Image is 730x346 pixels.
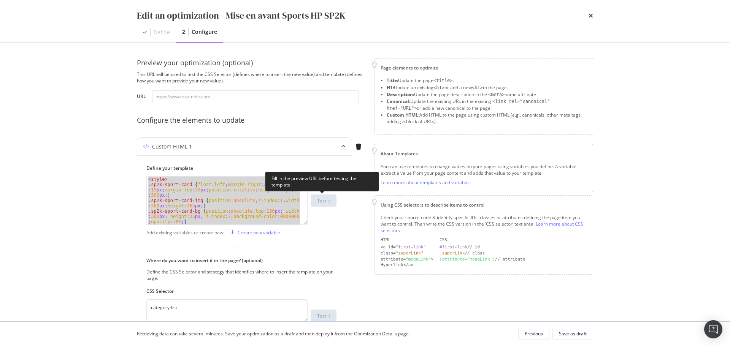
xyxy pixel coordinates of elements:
[381,250,433,256] div: class=
[227,226,280,239] button: Create new variable
[589,9,593,22] div: times
[387,91,587,98] li: Update the page description in the name attribute
[559,330,587,337] div: Save as draft
[146,299,308,323] textarea: .category-list
[137,93,146,101] label: URL
[317,313,330,319] div: Test it
[440,245,467,250] div: #first-link
[387,91,414,98] strong: Description:
[381,150,587,157] div: About Templates
[381,65,587,71] div: Page elements to optimize
[387,99,550,111] span: <link rel="canonical" href="URL">
[381,202,587,208] div: Using CSS selectors to describe items to control
[146,165,336,171] label: Define your template
[381,262,433,268] div: Hyperlink</a>
[396,245,426,250] div: "first-link"
[137,71,365,84] div: This URL will be used to test the CSS Selector (defines where to insert the new value) and templa...
[381,214,587,234] div: Check your source code & identify specific IDs, classes or attributes defining the page item you ...
[381,244,433,250] div: <a id=
[387,112,419,118] strong: Custom HTML:
[387,98,410,104] strong: Canonical:
[137,58,365,68] div: Preview your optimization (optional)
[381,256,433,262] div: attribute= >
[146,229,224,236] div: Add existing variables or create new:
[518,328,549,340] button: Previous
[146,257,336,264] label: Where do you want to insert it in the page? (optional)
[525,330,543,337] div: Previous
[317,197,330,204] div: Test it
[472,85,483,90] span: <h1>
[440,250,587,256] div: // class
[552,328,593,340] button: Save as draft
[440,244,587,250] div: // id
[433,78,453,83] span: <title>
[137,9,346,22] div: Edit an optimization - Mise en avant Sports HP SP2K
[387,84,394,91] strong: H1:
[182,28,185,36] div: 2
[238,229,280,236] div: Create new variable
[440,257,495,262] div: [attribute='megaLink']
[311,194,336,207] button: Test it
[387,84,587,91] li: Update an existing or add a new to the page.
[387,112,587,125] li: Add HTML to the page using custom HTML (e.g., canonicals, other meta tags, adding a block of URLs).
[154,28,170,36] div: Define
[146,269,336,281] div: Define the CSS Selector and strategy that identifies where to insert the template on your page.
[311,310,336,322] button: Test it
[433,85,444,90] span: <h1>
[440,251,465,256] div: .superLink
[381,179,471,186] a: Learn more about templates and variables
[440,256,587,262] div: // attribute
[381,221,583,234] a: Learn more about CSS selectors
[137,330,410,337] div: Retrieving data can take several minutes. Save your optimization as a draft and then deploy it fr...
[152,90,359,103] input: https://www.example.com
[406,257,431,262] div: "megaLink"
[152,143,192,150] div: Custom HTML 1
[381,237,433,243] div: HTML
[381,163,587,176] div: You can use templates to change values on your pages using variables you define. A variable extra...
[440,237,587,243] div: CSS
[387,77,587,84] li: Update the page .
[146,288,336,294] label: CSS Selector
[265,172,379,191] div: Fill in the preview URL before testing the template.
[488,92,505,97] span: <meta>
[137,115,365,125] div: Configure the elements to update
[387,98,587,112] li: Update the existing URL in the existing or add a new canonical to the page.
[192,28,217,36] div: Configure
[704,320,722,338] div: Open Intercom Messenger
[387,77,398,84] strong: Title:
[396,251,424,256] div: "superLink"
